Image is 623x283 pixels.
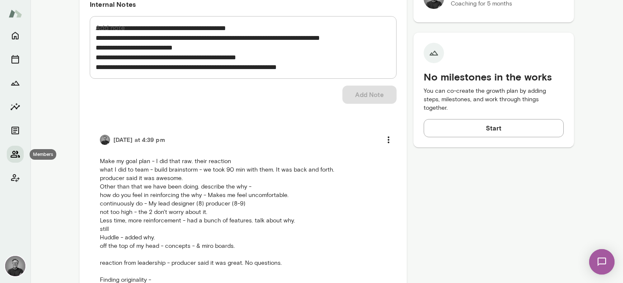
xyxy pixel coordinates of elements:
button: Documents [7,122,24,139]
img: Dane Howard [100,135,110,145]
button: more [380,131,397,149]
h5: No milestones in the works [424,70,564,83]
button: Insights [7,98,24,115]
button: Start [424,119,564,137]
button: Members [7,146,24,163]
div: Members [30,149,56,160]
button: Sessions [7,51,24,68]
button: Client app [7,169,24,186]
h6: [DATE] at 4:39 pm [113,136,165,144]
p: You can co-create the growth plan by adding steps, milestones, and work through things together. [424,87,564,112]
button: Growth Plan [7,75,24,92]
img: Mento [8,6,22,22]
button: Home [7,27,24,44]
img: Dane Howard [5,256,25,276]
